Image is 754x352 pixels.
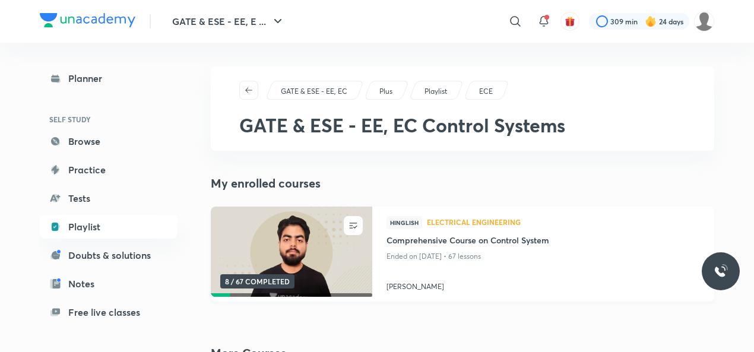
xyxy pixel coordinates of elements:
[386,216,422,229] span: Hinglish
[40,109,178,129] h6: SELF STUDY
[379,86,392,97] p: Plus
[714,264,728,278] img: ttu
[427,218,700,227] a: Electrical Engineering
[40,129,178,153] a: Browse
[565,16,575,27] img: avatar
[165,9,292,33] button: GATE & ESE - EE, E ...
[386,249,700,264] p: Ended on [DATE] • 67 lessons
[220,274,294,288] span: 8 / 67 COMPLETED
[279,86,350,97] a: GATE & ESE - EE, EC
[560,12,579,31] button: avatar
[281,86,347,97] p: GATE & ESE - EE, EC
[424,86,447,97] p: Playlist
[427,218,700,226] span: Electrical Engineering
[40,215,178,239] a: Playlist
[209,206,373,298] img: new-thumbnail
[378,86,395,97] a: Plus
[211,175,714,192] h4: My enrolled courses
[477,86,495,97] a: ECE
[40,66,178,90] a: Planner
[239,112,565,138] span: GATE & ESE - EE, EC Control Systems
[40,243,178,267] a: Doubts & solutions
[40,13,135,27] img: Company Logo
[40,158,178,182] a: Practice
[479,86,493,97] p: ECE
[40,272,178,296] a: Notes
[694,11,714,31] img: sawan Patel
[423,86,449,97] a: Playlist
[211,207,372,302] a: new-thumbnail8 / 67 COMPLETED
[645,15,657,27] img: streak
[40,300,178,324] a: Free live classes
[40,186,178,210] a: Tests
[386,277,700,292] a: [PERSON_NAME]
[386,234,700,249] a: Comprehensive Course on Control System
[40,13,135,30] a: Company Logo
